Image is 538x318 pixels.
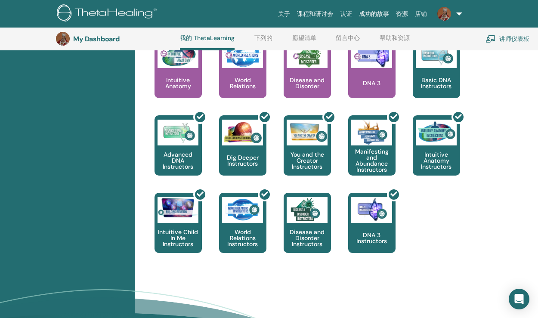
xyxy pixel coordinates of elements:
a: Intuitive Child In Me Instructors Intuitive Child In Me Instructors [155,193,202,270]
a: Intuitive Anatomy Intuitive Anatomy [155,38,202,115]
img: World Relations [222,42,263,68]
img: DNA 3 Instructors [351,197,392,223]
img: You and the Creator Instructors [287,120,328,145]
p: Disease and Disorder Instructors [284,229,331,247]
p: Advanced DNA Instructors [155,151,202,170]
a: Basic DNA Instructors Basic DNA Instructors [413,38,460,115]
p: World Relations [219,77,266,89]
a: 认证 [337,6,356,22]
a: World Relations World Relations [219,38,266,115]
a: Advanced DNA Instructors Advanced DNA Instructors [155,115,202,193]
img: Intuitive Anatomy [158,42,198,68]
p: Manifesting and Abundance Instructors [348,148,396,173]
a: 我的 ThetaLearning [180,34,235,50]
p: World Relations Instructors [219,229,266,247]
a: 讲师仪表板 [485,29,529,48]
a: DNA 3 DNA 3 [348,38,396,115]
a: 资源 [393,6,411,22]
a: Disease and Disorder Disease and Disorder [284,38,331,115]
p: Basic DNA Instructors [413,77,460,89]
p: You and the Creator Instructors [284,151,331,170]
img: Dig Deeper Instructors [222,120,263,145]
p: Intuitive Anatomy Instructors [413,151,460,170]
a: 帮助和资源 [380,34,410,48]
p: Dig Deeper Instructors [219,154,266,167]
p: Intuitive Anatomy [155,77,202,89]
a: You and the Creator Instructors You and the Creator Instructors [284,115,331,193]
a: 成功的故事 [356,6,393,22]
img: Disease and Disorder Instructors [287,197,328,223]
img: Intuitive Anatomy Instructors [416,120,457,145]
a: Intuitive Anatomy Instructors Intuitive Anatomy Instructors [413,115,460,193]
img: chalkboard-teacher.svg [485,35,496,43]
a: 关于 [275,6,294,22]
img: World Relations Instructors [222,197,263,223]
img: Manifesting and Abundance Instructors [351,120,392,145]
img: default.jpg [56,32,70,46]
h3: My Dashboard [73,35,159,43]
div: Open Intercom Messenger [509,289,529,309]
img: logo.png [57,4,160,24]
a: Dig Deeper Instructors Dig Deeper Instructors [219,115,266,193]
a: 留言中心 [336,34,360,48]
p: DNA 3 Instructors [348,232,396,244]
a: 下列的 [254,34,272,48]
p: Disease and Disorder [284,77,331,89]
a: DNA 3 Instructors DNA 3 Instructors [348,193,396,270]
a: Disease and Disorder Instructors Disease and Disorder Instructors [284,193,331,270]
img: Intuitive Child In Me Instructors [158,197,198,218]
a: Manifesting and Abundance Instructors Manifesting and Abundance Instructors [348,115,396,193]
a: 店铺 [411,6,430,22]
a: 愿望清单 [292,34,316,48]
img: Advanced DNA Instructors [158,120,198,145]
img: Disease and Disorder [287,42,328,68]
img: default.jpg [437,7,451,21]
img: DNA 3 [351,42,392,68]
img: Basic DNA Instructors [416,42,457,68]
p: Intuitive Child In Me Instructors [155,229,202,247]
a: 课程和研讨会 [294,6,337,22]
a: World Relations Instructors World Relations Instructors [219,193,266,270]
